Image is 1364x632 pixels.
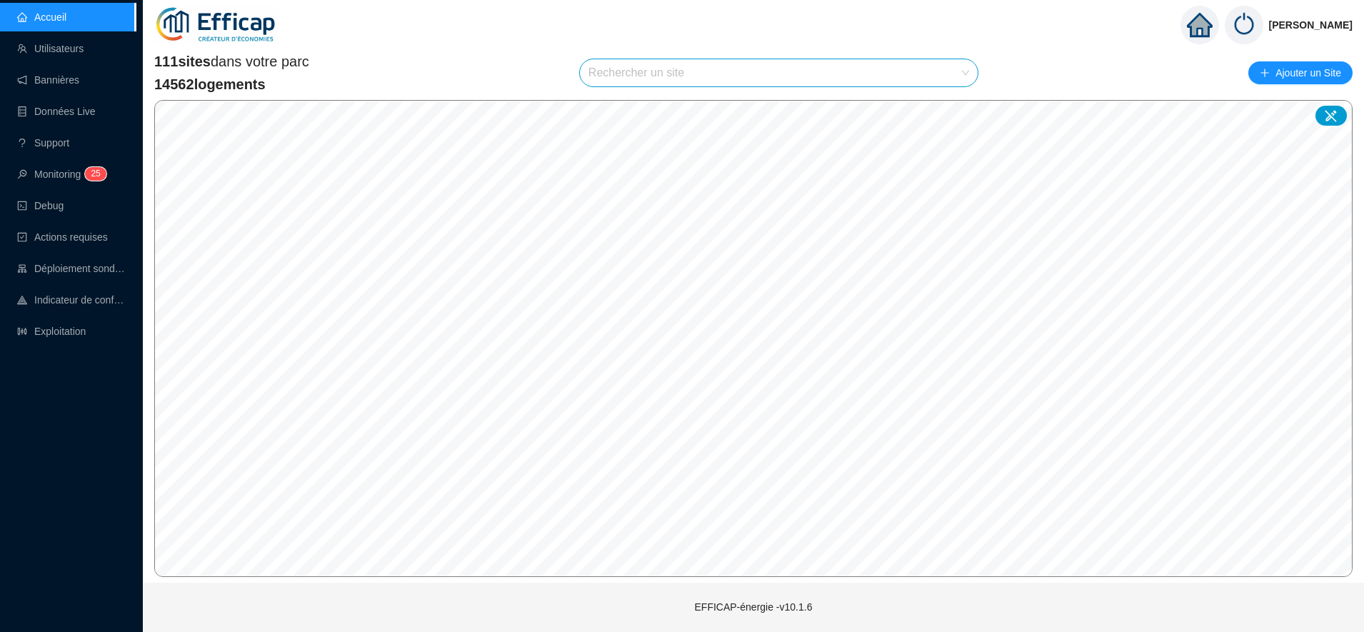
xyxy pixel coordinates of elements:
[17,326,86,337] a: slidersExploitation
[96,169,101,179] span: 5
[695,601,813,613] span: EFFICAP-énergie - v10.1.6
[1269,2,1353,48] span: [PERSON_NAME]
[17,169,102,180] a: monitorMonitoring25
[154,51,309,71] span: dans votre parc
[155,101,1352,576] canvas: Map
[1187,12,1213,38] span: home
[17,232,27,242] span: check-square
[17,74,79,86] a: notificationBannières
[17,137,69,149] a: questionSupport
[17,200,64,211] a: codeDebug
[1225,6,1263,44] img: power
[91,169,96,179] span: 2
[17,263,126,274] a: clusterDéploiement sondes
[1248,61,1353,84] button: Ajouter un Site
[34,231,108,243] span: Actions requises
[17,11,66,23] a: homeAccueil
[1275,63,1341,83] span: Ajouter un Site
[154,74,309,94] span: 14562 logements
[154,54,211,69] span: 111 sites
[17,106,96,117] a: databaseDonnées Live
[17,294,126,306] a: heat-mapIndicateur de confort
[1260,68,1270,78] span: plus
[85,167,106,181] sup: 25
[17,43,84,54] a: teamUtilisateurs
